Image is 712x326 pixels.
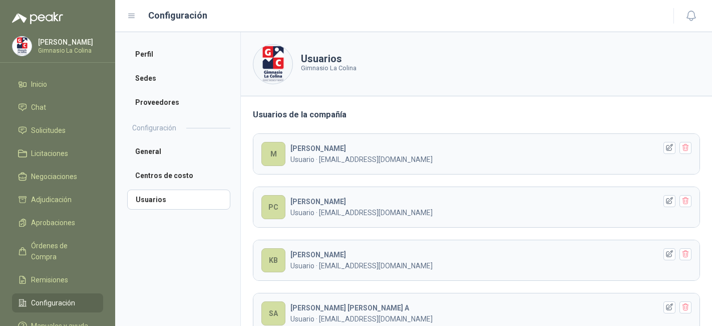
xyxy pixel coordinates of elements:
div: KB [261,248,285,272]
span: Configuración [31,297,75,308]
b: [PERSON_NAME] [290,144,346,152]
p: Usuario · [EMAIL_ADDRESS][DOMAIN_NAME] [290,260,656,271]
h2: Configuración [132,122,176,133]
span: Remisiones [31,274,68,285]
a: Centros de costo [127,166,230,186]
a: Adjudicación [12,190,103,209]
span: Chat [31,102,46,113]
h3: Usuarios de la compañía [253,108,700,121]
div: SA [261,301,285,325]
span: Licitaciones [31,148,68,159]
img: Company Logo [13,37,32,56]
h1: Usuarios [301,54,357,63]
div: M [261,142,285,166]
p: Usuario · [EMAIL_ADDRESS][DOMAIN_NAME] [290,154,656,165]
a: Chat [12,98,103,117]
span: Solicitudes [31,125,66,136]
div: PC [261,195,285,219]
p: [PERSON_NAME] [38,39,101,46]
span: Negociaciones [31,171,77,182]
a: Proveedores [127,92,230,112]
p: Gimnasio La Colina [301,63,357,73]
span: Adjudicación [31,194,72,205]
a: Inicio [12,75,103,94]
a: Licitaciones [12,144,103,163]
a: Negociaciones [12,167,103,186]
a: Solicitudes [12,121,103,140]
p: Gimnasio La Colina [38,48,101,54]
img: Logo peakr [12,12,63,24]
img: Company Logo [253,45,292,84]
span: Aprobaciones [31,217,75,228]
a: Aprobaciones [12,213,103,232]
b: [PERSON_NAME] [290,251,346,259]
a: Sedes [127,68,230,88]
h1: Configuración [148,9,207,23]
b: [PERSON_NAME] [290,198,346,206]
b: [PERSON_NAME] [PERSON_NAME] A [290,304,409,312]
a: Perfil [127,44,230,64]
a: Órdenes de Compra [12,236,103,266]
a: Remisiones [12,270,103,289]
a: Configuración [12,293,103,312]
span: Inicio [31,79,47,90]
p: Usuario · [EMAIL_ADDRESS][DOMAIN_NAME] [290,207,656,218]
a: Usuarios [127,190,230,210]
span: Órdenes de Compra [31,240,94,262]
p: Usuario · [EMAIL_ADDRESS][DOMAIN_NAME] [290,313,656,324]
a: General [127,141,230,161]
